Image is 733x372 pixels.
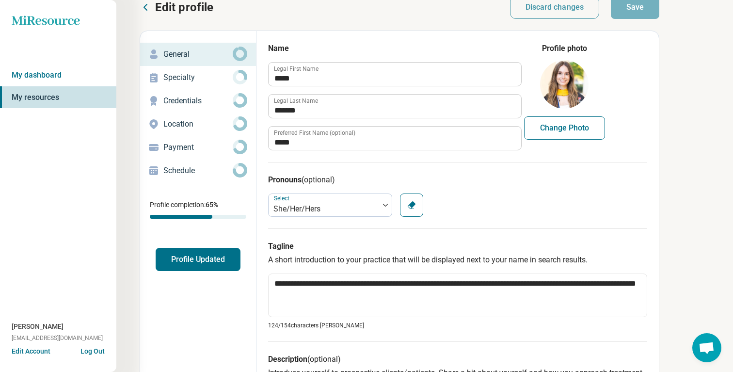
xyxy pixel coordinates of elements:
p: General [163,49,233,60]
span: (optional) [302,175,335,184]
legend: Profile photo [542,43,587,54]
p: Location [163,118,233,130]
div: She/Her/Hers [273,203,374,215]
label: Preferred First Name (optional) [274,130,355,136]
a: Location [140,113,256,136]
p: Specialty [163,72,233,83]
label: Legal First Name [274,66,319,72]
label: Select [274,195,291,202]
button: Change Photo [524,116,605,140]
div: Open chat [692,333,721,362]
button: Profile Updated [156,248,240,271]
span: [PERSON_NAME] [12,322,64,332]
p: Payment [163,142,233,153]
p: A short introduction to your practice that will be displayed next to your name in search results. [268,254,647,266]
img: avatar image [540,60,589,109]
span: (optional) [307,355,341,364]
a: General [140,43,256,66]
h3: Description [268,354,647,365]
p: Credentials [163,95,233,107]
span: [EMAIL_ADDRESS][DOMAIN_NAME] [12,334,103,342]
a: Credentials [140,89,256,113]
div: Profile completion: [140,194,256,225]
p: Schedule [163,165,233,177]
button: Log Out [80,346,105,354]
a: Specialty [140,66,256,89]
div: Profile completion [150,215,246,219]
label: Legal Last Name [274,98,318,104]
p: 124/ 154 characters [PERSON_NAME] [268,321,647,330]
a: Schedule [140,159,256,182]
h3: Tagline [268,241,647,252]
a: Payment [140,136,256,159]
span: 65 % [206,201,218,209]
button: Edit Account [12,346,50,356]
h3: Name [268,43,521,54]
h3: Pronouns [268,174,647,186]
